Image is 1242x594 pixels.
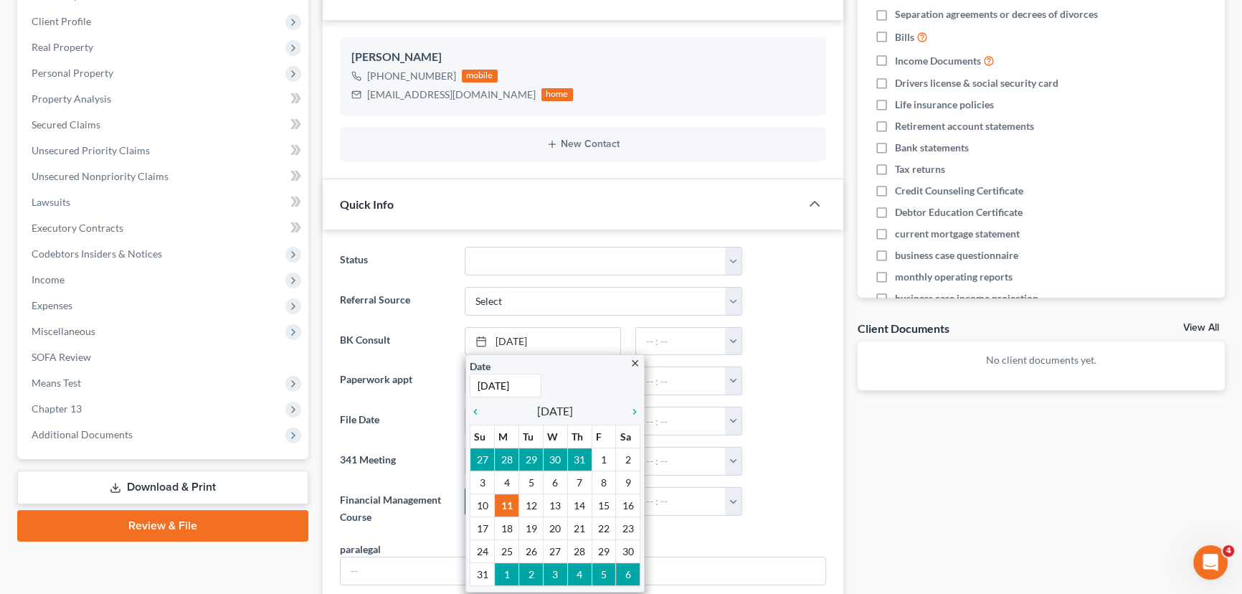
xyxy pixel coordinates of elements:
[592,494,616,517] td: 15
[543,425,567,448] th: W
[32,41,93,53] span: Real Property
[470,494,495,517] td: 10
[32,170,169,182] span: Unsecured Nonpriority Claims
[895,98,994,112] span: Life insurance policies
[616,563,640,586] td: 6
[592,540,616,563] td: 29
[622,406,640,418] i: chevron_right
[895,162,945,176] span: Tax returns
[351,138,815,150] button: New Contact
[895,30,914,44] span: Bills
[616,448,640,471] td: 2
[541,88,573,101] div: home
[495,517,519,540] td: 18
[1193,545,1228,580] iframe: Intercom live chat
[341,557,825,585] input: --
[17,510,308,542] a: Review & File
[567,540,592,563] td: 28
[32,15,91,27] span: Client Profile
[32,67,113,79] span: Personal Property
[895,291,1038,306] span: business case income projection
[495,425,519,448] th: M
[495,540,519,563] td: 25
[20,164,308,189] a: Unsecured Nonpriority Claims
[32,247,162,260] span: Codebtors Insiders & Notices
[32,118,100,131] span: Secured Claims
[20,189,308,215] a: Lawsuits
[543,471,567,494] td: 6
[340,197,394,211] span: Quick Info
[636,448,726,475] input: -- : --
[32,93,111,105] span: Property Analysis
[636,328,726,355] input: -- : --
[32,377,81,389] span: Means Test
[470,448,495,471] td: 27
[616,471,640,494] td: 9
[543,563,567,586] td: 3
[616,517,640,540] td: 23
[537,402,573,420] span: [DATE]
[592,563,616,586] td: 5
[592,448,616,471] td: 1
[592,471,616,494] td: 8
[519,471,544,494] td: 5
[32,351,91,363] span: SOFA Review
[616,494,640,517] td: 16
[470,563,495,586] td: 31
[567,425,592,448] th: Th
[519,517,544,540] td: 19
[470,374,541,397] input: 1/1/2013
[519,425,544,448] th: Tu
[495,448,519,471] td: 28
[333,367,458,395] label: Paperwork appt
[622,402,640,420] a: chevron_right
[636,367,726,395] input: -- : --
[567,517,592,540] td: 21
[543,540,567,563] td: 27
[630,354,640,371] a: close
[895,76,1058,90] span: Drivers license & social security card
[895,141,969,155] span: Bank statements
[1183,323,1219,333] a: View All
[32,402,82,415] span: Chapter 13
[17,471,308,504] a: Download & Print
[567,448,592,471] td: 31
[858,321,949,336] div: Client Documents
[895,7,1098,22] span: Separation agreements or decrees of divorces
[333,287,458,316] label: Referral Source
[519,494,544,517] td: 12
[32,196,70,208] span: Lawsuits
[470,359,490,374] label: Date
[895,270,1013,284] span: monthly operating reports
[367,88,536,102] div: [EMAIL_ADDRESS][DOMAIN_NAME]
[20,138,308,164] a: Unsecured Priority Claims
[895,119,1034,133] span: Retirement account statements
[630,358,640,369] i: close
[519,563,544,586] td: 2
[20,215,308,241] a: Executory Contracts
[367,69,456,83] div: [PHONE_NUMBER]
[495,563,519,586] td: 1
[32,222,123,234] span: Executory Contracts
[340,542,381,557] div: paralegal
[616,540,640,563] td: 30
[543,448,567,471] td: 30
[567,563,592,586] td: 4
[333,247,458,275] label: Status
[470,471,495,494] td: 3
[567,494,592,517] td: 14
[895,227,1020,241] span: current mortgage statement
[869,353,1214,367] p: No client documents yet.
[895,205,1023,220] span: Debtor Education Certificate
[543,517,567,540] td: 20
[32,428,133,440] span: Additional Documents
[470,402,488,420] a: chevron_left
[20,112,308,138] a: Secured Claims
[20,344,308,370] a: SOFA Review
[567,471,592,494] td: 7
[519,540,544,563] td: 26
[470,425,495,448] th: Su
[470,406,488,418] i: chevron_left
[636,488,726,515] input: -- : --
[470,517,495,540] td: 17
